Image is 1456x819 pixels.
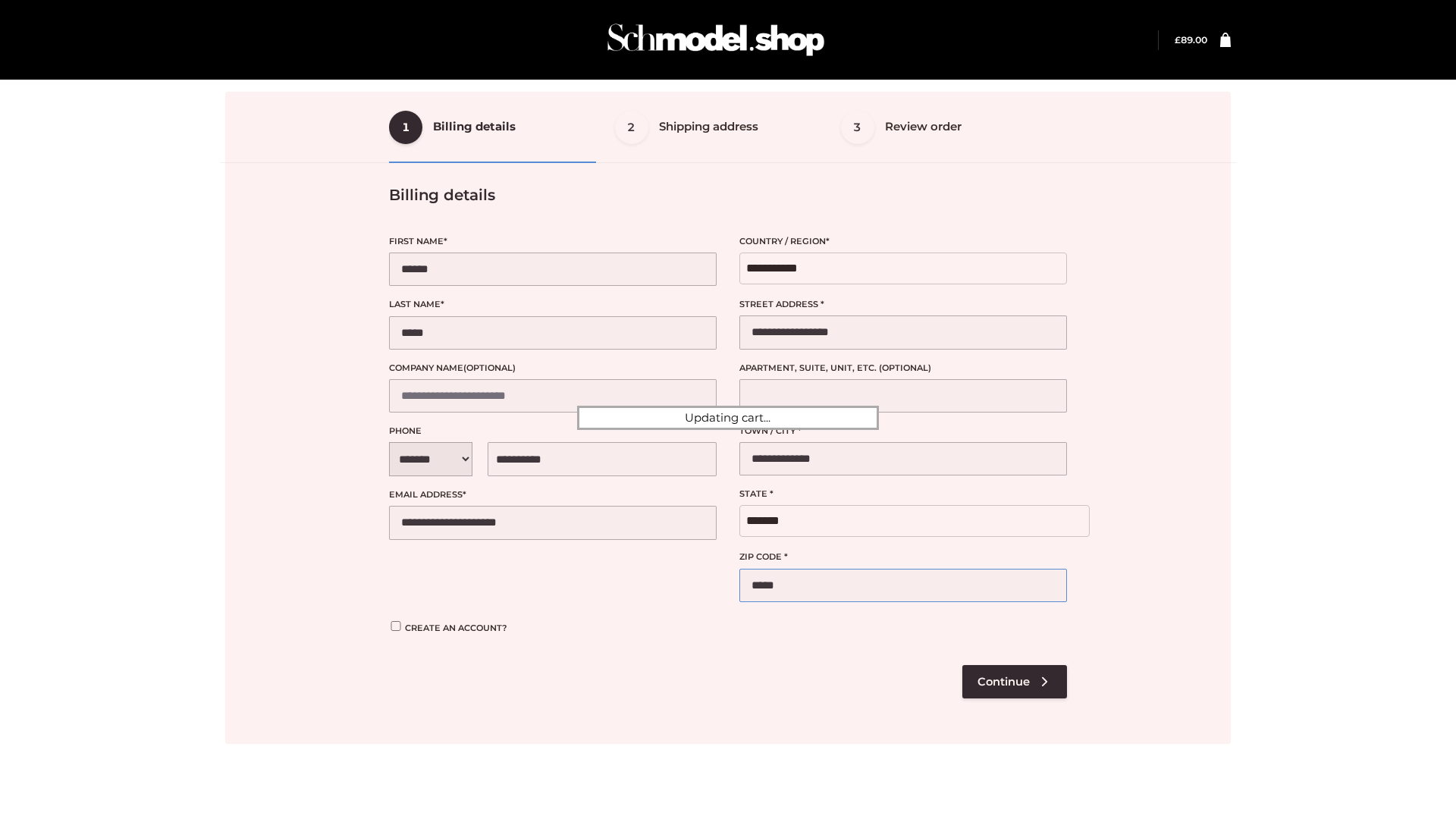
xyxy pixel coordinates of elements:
div: Updating cart... [577,406,879,430]
span: £ [1175,34,1181,45]
img: Schmodel Admin 964 [602,10,830,70]
a: £89.00 [1175,34,1207,45]
bdi: 89.00 [1175,34,1207,45]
